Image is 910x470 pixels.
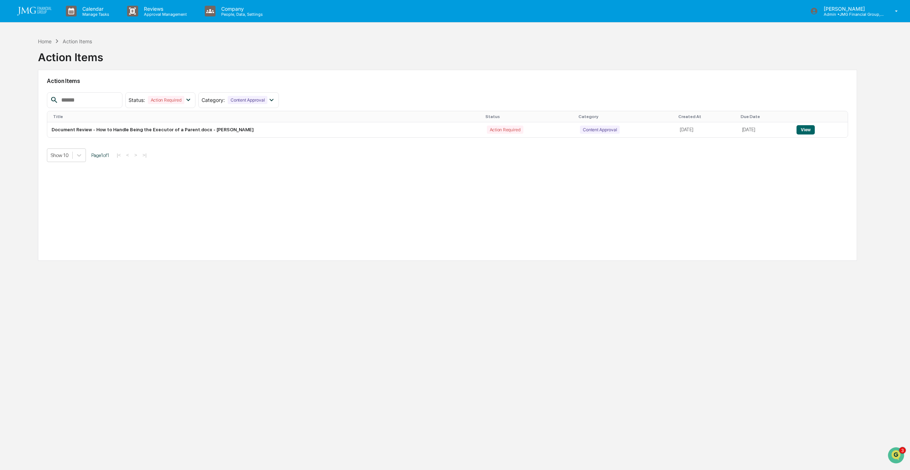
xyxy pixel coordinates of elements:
[17,7,52,15] img: logo
[7,110,19,121] img: Jack Rasmussen
[49,143,92,156] a: 🗄️Attestations
[52,147,58,153] div: 🗄️
[579,114,673,119] div: Category
[71,177,87,183] span: Pylon
[580,126,620,134] div: Content Approval
[7,79,48,85] div: Past conversations
[4,157,48,170] a: 🔎Data Lookup
[91,152,109,158] span: Page 1 of 1
[63,117,78,122] span: [DATE]
[53,114,479,119] div: Title
[132,152,139,158] button: >
[38,38,52,44] div: Home
[485,114,573,119] div: Status
[77,12,113,17] p: Manage Tasks
[14,160,45,167] span: Data Lookup
[14,98,20,103] img: 1746055101610-c473b297-6a78-478c-a979-82029cc54cd1
[122,57,130,65] button: Start new chat
[228,96,267,104] div: Content Approval
[148,96,184,104] div: Action Required
[140,152,149,158] button: >|
[14,117,20,123] img: 1746055101610-c473b297-6a78-478c-a979-82029cc54cd1
[818,12,885,17] p: Admin • JMG Financial Group, Ltd.
[887,446,906,466] iframe: Open customer support
[678,114,735,119] div: Created At
[7,161,13,166] div: 🔎
[15,55,28,68] img: 8933085812038_c878075ebb4cc5468115_72.jpg
[818,6,885,12] p: [PERSON_NAME]
[50,177,87,183] a: Powered byPylon
[797,125,815,134] button: View
[7,55,20,68] img: 1746055101610-c473b297-6a78-478c-a979-82029cc54cd1
[202,97,225,103] span: Category :
[22,117,58,122] span: [PERSON_NAME]
[63,97,78,103] span: [DATE]
[741,114,790,119] div: Due Date
[32,62,98,68] div: We're available if you need us!
[14,146,46,153] span: Preclearance
[124,152,131,158] button: <
[138,6,190,12] p: Reviews
[38,45,103,64] div: Action Items
[63,38,92,44] div: Action Items
[676,122,737,137] td: [DATE]
[32,55,117,62] div: Start new chat
[115,152,123,158] button: |<
[7,90,19,102] img: Jack Rasmussen
[59,146,89,153] span: Attestations
[47,122,482,137] td: Document Review - How to Handle Being the Executor of a Parent.docx - [PERSON_NAME]
[138,12,190,17] p: Approval Management
[797,127,815,132] a: View
[129,97,145,103] span: Status :
[4,143,49,156] a: 🖐️Preclearance
[111,78,130,87] button: See all
[59,97,62,103] span: •
[216,12,266,17] p: People, Data, Settings
[7,147,13,153] div: 🖐️
[59,117,62,122] span: •
[216,6,266,12] p: Company
[77,6,113,12] p: Calendar
[7,15,130,26] p: How can we help?
[47,78,848,84] h2: Action Items
[487,126,523,134] div: Action Required
[738,122,793,137] td: [DATE]
[22,97,58,103] span: [PERSON_NAME]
